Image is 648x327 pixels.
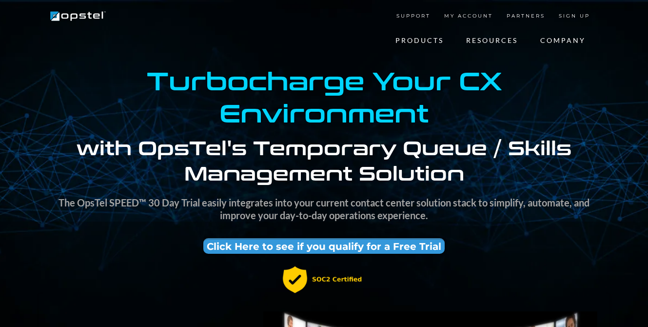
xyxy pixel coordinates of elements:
a: SUPPORT [390,6,437,26]
a: Click Here to see if you qualify for a Free Trial [203,238,445,254]
a: COMPANY [529,31,597,51]
strong: with OpsTel's Temporary Queue / Skills Management Solution [77,133,571,186]
span: Click Here to see if you qualify for a Free Trial [207,241,441,252]
a: MY ACCOUNT [437,6,500,26]
img: Brand Logo [49,9,107,23]
a: PRODUCTS [384,31,455,51]
a: PARTNERS [500,6,552,26]
strong: Environment [219,95,429,129]
a: https://www.opstel.com/ [49,11,107,20]
strong: Turbocharge Your CX [147,62,502,97]
a: SIGN UP [552,6,597,26]
a: RESOURCES [455,31,529,51]
strong: The OpsTel SPEED™ 30 Day Trial easily integrates into your current contact center solution stack ... [59,197,589,221]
